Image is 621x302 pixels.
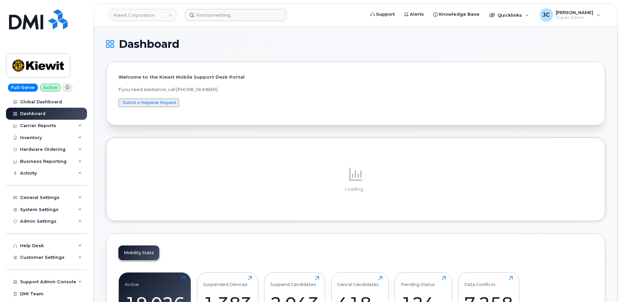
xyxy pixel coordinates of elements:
p: Welcome to the Kiewit Mobile Support Desk Portal [118,74,593,80]
div: Suspended Devices [203,276,248,287]
button: Submit a Helpdesk Request [118,99,179,107]
p: If you need assistance, call [PHONE_NUMBER] [118,86,593,93]
iframe: Messenger Launcher [592,273,616,297]
p: Loading... [118,186,593,192]
div: Suspend Candidates [270,276,316,287]
div: Active [125,276,139,287]
div: Cancel Candidates [337,276,379,287]
a: Submit a Helpdesk Request [122,100,176,105]
div: Pending Status [401,276,435,287]
div: Data Conflicts [464,276,496,287]
span: Dashboard [119,39,179,49]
